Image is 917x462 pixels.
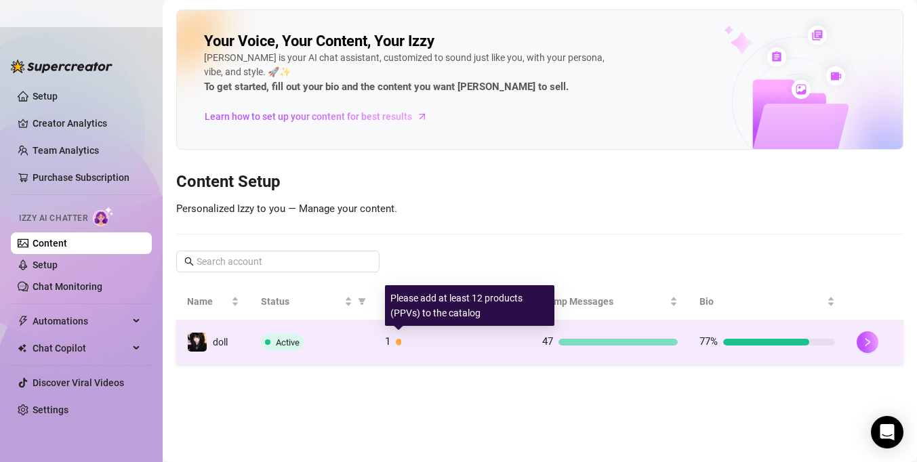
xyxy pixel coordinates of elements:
[33,404,68,415] a: Settings
[250,283,374,320] th: Status
[415,110,429,123] span: arrow-right
[204,51,611,96] div: [PERSON_NAME] is your AI chat assistant, customized to sound just like you, with your persona, vi...
[355,291,369,312] span: filter
[18,343,26,353] img: Chat Copilot
[693,11,903,149] img: ai-chatter-content-library-cLFOSyPT.png
[204,106,438,127] a: Learn how to set up your content for best results
[871,416,903,448] div: Open Intercom Messenger
[176,203,397,215] span: Personalized Izzy to you — Manage your content.
[19,212,87,225] span: Izzy AI Chatter
[33,310,129,332] span: Automations
[176,171,903,193] h3: Content Setup
[18,316,28,327] span: thunderbolt
[33,377,124,388] a: Discover Viral Videos
[374,283,531,320] th: Products
[276,337,300,348] span: Active
[213,337,228,348] span: doll
[689,283,846,320] th: Bio
[188,333,207,352] img: doll
[33,91,58,102] a: Setup
[33,281,102,292] a: Chat Monitoring
[385,335,390,348] span: 1
[205,109,412,124] span: Learn how to set up your content for best results
[385,285,554,326] div: Please add at least 12 products (PPVs) to the catalog
[11,60,113,73] img: logo-BBDzfeDw.svg
[261,294,342,309] span: Status
[531,283,689,320] th: Bump Messages
[33,259,58,270] a: Setup
[699,294,824,309] span: Bio
[184,257,194,266] span: search
[33,337,129,359] span: Chat Copilot
[204,81,569,93] strong: To get started, fill out your bio and the content you want [PERSON_NAME] to sell.
[33,112,141,134] a: Creator Analytics
[857,331,878,353] button: right
[33,145,99,156] a: Team Analytics
[197,254,361,269] input: Search account
[33,167,141,188] a: Purchase Subscription
[33,238,67,249] a: Content
[93,207,114,226] img: AI Chatter
[187,294,228,309] span: Name
[542,294,667,309] span: Bump Messages
[863,337,872,347] span: right
[204,32,434,51] h2: Your Voice, Your Content, Your Izzy
[176,283,250,320] th: Name
[358,297,366,306] span: filter
[699,335,718,348] span: 77%
[542,335,553,348] span: 47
